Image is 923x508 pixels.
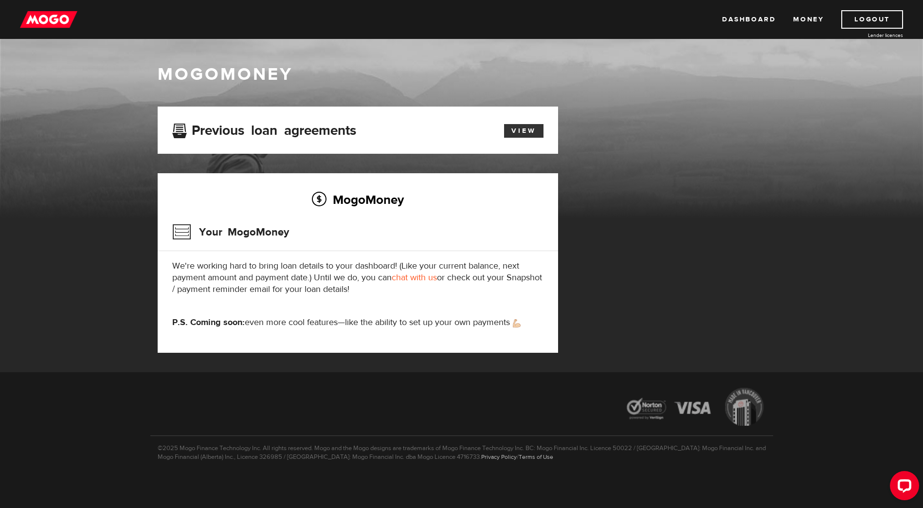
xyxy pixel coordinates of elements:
[617,381,773,435] img: legal-icons-92a2ffecb4d32d839781d1b4e4802d7b.png
[722,10,776,29] a: Dashboard
[392,272,437,283] a: chat with us
[172,317,245,328] strong: P.S. Coming soon:
[158,64,766,85] h1: MogoMoney
[519,453,553,461] a: Terms of Use
[172,189,543,210] h2: MogoMoney
[172,260,543,295] p: We're working hard to bring loan details to your dashboard! (Like your current balance, next paym...
[830,32,903,39] a: Lender licences
[172,317,543,328] p: even more cool features—like the ability to set up your own payments
[513,319,521,327] img: strong arm emoji
[481,453,517,461] a: Privacy Policy
[172,123,356,135] h3: Previous loan agreements
[150,435,773,461] p: ©2025 Mogo Finance Technology Inc. All rights reserved. Mogo and the Mogo designs are trademarks ...
[504,124,543,138] a: View
[172,219,289,245] h3: Your MogoMoney
[20,10,77,29] img: mogo_logo-11ee424be714fa7cbb0f0f49df9e16ec.png
[882,467,923,508] iframe: LiveChat chat widget
[793,10,824,29] a: Money
[841,10,903,29] a: Logout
